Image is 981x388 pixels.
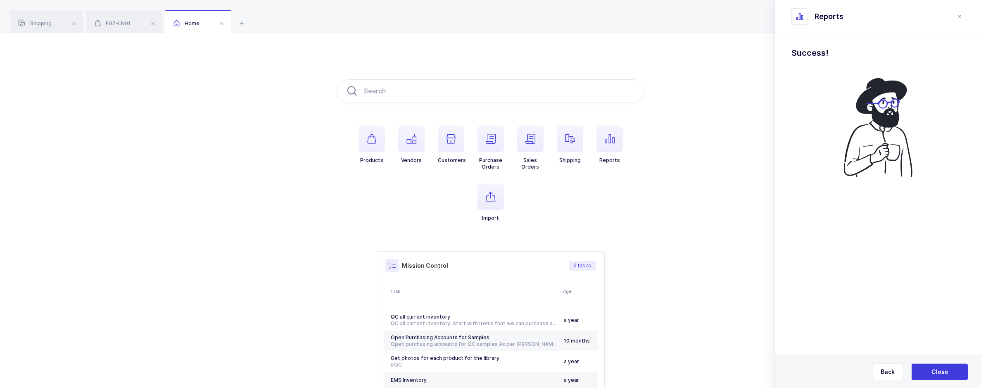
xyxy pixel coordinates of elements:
[872,364,903,380] button: Back
[564,317,579,323] span: a year
[398,126,425,164] button: Vendors
[955,12,964,21] button: close drawer
[438,126,466,164] button: Customers
[402,262,448,270] h3: Mission Control
[359,126,385,164] button: Products
[391,334,489,340] span: Open Purchasing Accounts for Samples
[596,126,623,164] button: Reports
[564,358,579,364] span: a year
[564,377,579,383] span: a year
[391,341,557,348] div: Open purchasing accounts for QC samples As per [PERSON_NAME], we had an account with [PERSON_NAME...
[574,262,591,269] span: 5 tasks
[881,368,895,376] span: Back
[391,362,557,368] div: #QC
[18,20,52,26] span: Shipping
[337,79,644,102] input: Search
[391,377,427,383] span: EMS Inventory
[931,368,948,376] span: Close
[815,12,843,21] span: Reports
[832,73,924,182] img: coffee.svg
[517,126,544,170] button: SalesOrders
[563,288,595,295] div: Age
[557,126,583,164] button: Shipping
[391,320,557,327] div: QC all current inventory. Start with items that we can purchase a sample from Schein. #[GEOGRAPHI...
[477,183,504,221] button: Import
[477,126,504,170] button: PurchaseOrders
[173,20,200,26] span: Home
[95,20,131,26] span: EGZ-LN91
[564,338,590,344] span: 10 months
[791,46,964,60] h1: Success!
[391,355,499,361] span: Get photos for each product for the library
[391,314,450,320] span: QC all current inventory
[390,288,558,295] div: Task
[912,364,968,380] button: Close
